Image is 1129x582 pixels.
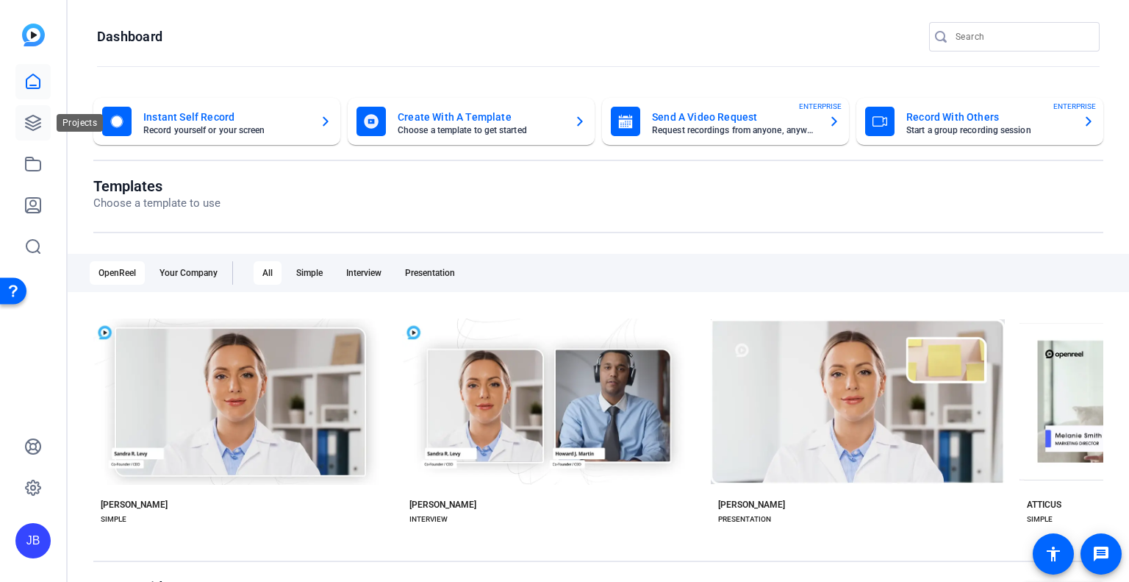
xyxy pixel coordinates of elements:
div: [PERSON_NAME] [101,499,168,511]
div: JB [15,523,51,558]
input: Search [956,28,1088,46]
div: PRESENTATION [718,514,771,525]
button: Record With OthersStart a group recording sessionENTERPRISE [856,98,1103,145]
div: ATTICUS [1027,499,1061,511]
p: Choose a template to use [93,195,221,212]
button: Send A Video RequestRequest recordings from anyone, anywhereENTERPRISE [602,98,849,145]
div: Presentation [396,261,464,285]
div: [PERSON_NAME] [409,499,476,511]
mat-card-subtitle: Start a group recording session [906,126,1071,135]
div: SIMPLE [1027,514,1053,525]
mat-card-title: Create With A Template [398,108,562,126]
img: blue-gradient.svg [22,24,45,46]
mat-icon: accessibility [1044,545,1062,563]
mat-card-title: Instant Self Record [143,108,308,126]
div: Projects [57,114,103,132]
mat-card-subtitle: Choose a template to get started [398,126,562,135]
button: Instant Self RecordRecord yourself or your screen [93,98,340,145]
div: INTERVIEW [409,514,448,525]
div: [PERSON_NAME] [718,499,785,511]
mat-card-title: Record With Others [906,108,1071,126]
div: All [254,261,282,285]
mat-card-title: Send A Video Request [652,108,817,126]
mat-card-subtitle: Record yourself or your screen [143,126,308,135]
mat-icon: message [1092,545,1110,563]
span: ENTERPRISE [799,101,842,112]
button: Create With A TemplateChoose a template to get started [348,98,595,145]
div: Interview [337,261,390,285]
mat-card-subtitle: Request recordings from anyone, anywhere [652,126,817,135]
div: Simple [287,261,331,285]
div: OpenReel [90,261,145,285]
div: SIMPLE [101,514,126,525]
h1: Templates [93,177,221,195]
h1: Dashboard [97,28,162,46]
div: Your Company [151,261,226,285]
span: ENTERPRISE [1053,101,1096,112]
